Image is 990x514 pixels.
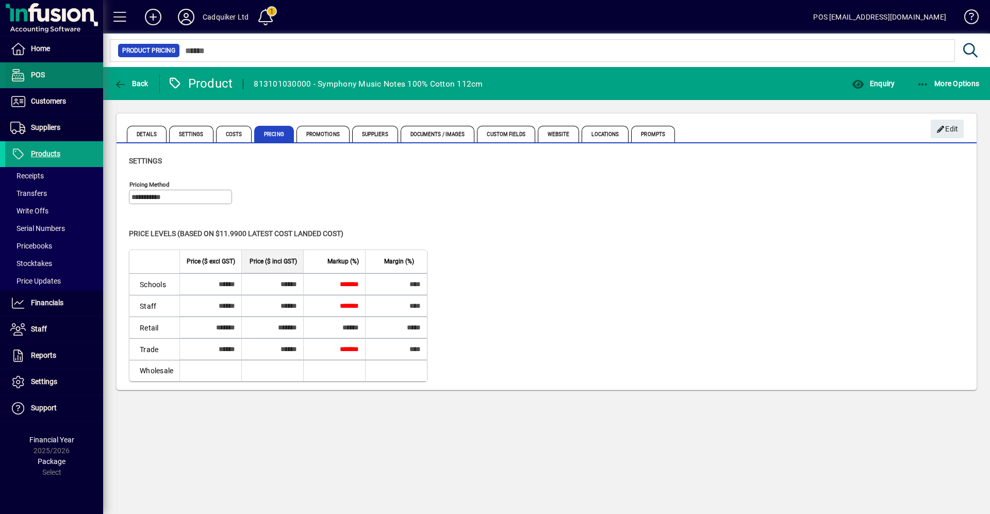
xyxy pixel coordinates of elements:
span: Product Pricing [122,45,175,56]
span: POS [31,71,45,79]
div: POS [EMAIL_ADDRESS][DOMAIN_NAME] [813,9,946,25]
span: Markup (%) [327,256,359,267]
span: More Options [917,79,980,88]
a: Support [5,395,103,421]
span: Documents / Images [401,126,475,142]
a: Financials [5,290,103,316]
a: Staff [5,317,103,342]
a: Suppliers [5,115,103,141]
button: More Options [914,74,982,93]
a: Transfers [5,185,103,202]
a: Knowledge Base [956,2,977,36]
div: Product [168,75,233,92]
span: Costs [216,126,252,142]
td: Retail [129,317,179,338]
a: Write Offs [5,202,103,220]
span: Support [31,404,57,412]
span: Stocktakes [10,259,52,268]
span: Serial Numbers [10,224,65,233]
button: Profile [170,8,203,26]
span: Transfers [10,189,47,197]
a: Settings [5,369,103,395]
span: Financials [31,299,63,307]
span: Margin (%) [384,256,414,267]
span: Custom Fields [477,126,535,142]
span: Suppliers [352,126,398,142]
a: Receipts [5,167,103,185]
td: Schools [129,273,179,295]
button: Back [111,74,151,93]
span: Customers [31,97,66,105]
span: Prompts [631,126,675,142]
span: Pricebooks [10,242,52,250]
span: Price levels (based on $11.9900 Latest cost landed cost) [129,229,343,238]
td: Trade [129,338,179,360]
a: Price Updates [5,272,103,290]
button: Enquiry [849,74,897,93]
span: Details [127,126,167,142]
a: POS [5,62,103,88]
span: Website [538,126,580,142]
span: Home [31,44,50,53]
span: Settings [169,126,213,142]
td: Wholesale [129,360,179,381]
a: Pricebooks [5,237,103,255]
span: Write Offs [10,207,48,215]
button: Edit [931,120,964,138]
span: Products [31,150,60,158]
span: Settings [129,157,162,165]
span: Price ($ excl GST) [187,256,235,267]
div: 813101030000 - Symphony Music Notes 100% Cotton 112cm [254,76,483,92]
span: Receipts [10,172,44,180]
a: Home [5,36,103,62]
span: Locations [582,126,629,142]
mat-label: Pricing method [129,181,170,188]
a: Serial Numbers [5,220,103,237]
span: Enquiry [852,79,895,88]
span: Settings [31,377,57,386]
span: Suppliers [31,123,60,131]
a: Customers [5,89,103,114]
span: Price ($ incl GST) [250,256,297,267]
span: Promotions [296,126,350,142]
a: Reports [5,343,103,369]
span: Financial Year [29,436,74,444]
td: Staff [129,295,179,317]
button: Add [137,8,170,26]
div: Cadquiker Ltd [203,9,249,25]
span: Package [38,457,65,466]
span: Staff [31,325,47,333]
span: Reports [31,351,56,359]
span: Price Updates [10,277,61,285]
span: Back [114,79,148,88]
span: Edit [936,121,959,138]
span: Pricing [254,126,294,142]
app-page-header-button: Back [103,74,160,93]
a: Stocktakes [5,255,103,272]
